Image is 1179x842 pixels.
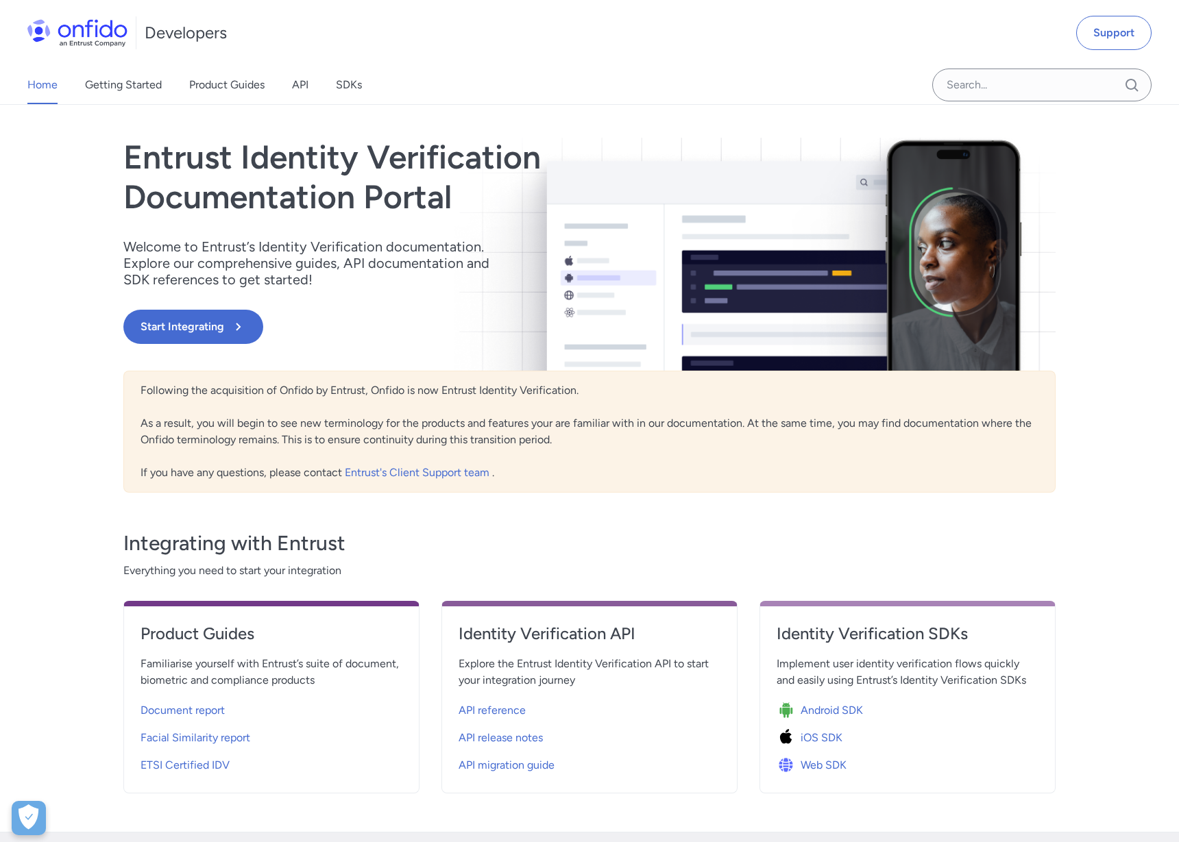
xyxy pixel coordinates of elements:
[459,694,720,721] a: API reference
[777,623,1038,656] a: Identity Verification SDKs
[459,623,720,656] a: Identity Verification API
[1076,16,1152,50] a: Support
[459,702,526,719] span: API reference
[123,371,1056,493] div: Following the acquisition of Onfido by Entrust, Onfido is now Entrust Identity Verification. As a...
[777,756,801,775] img: Icon Web SDK
[459,721,720,749] a: API release notes
[932,69,1152,101] input: Onfido search input field
[336,66,362,104] a: SDKs
[459,623,720,645] h4: Identity Verification API
[123,562,1056,579] span: Everything you need to start your integration
[141,702,225,719] span: Document report
[141,623,402,656] a: Product Guides
[801,757,847,773] span: Web SDK
[801,702,863,719] span: Android SDK
[777,694,1038,721] a: Icon Android SDKAndroid SDK
[141,623,402,645] h4: Product Guides
[459,656,720,689] span: Explore the Entrust Identity Verification API to start your integration journey
[459,757,555,773] span: API migration guide
[12,801,46,835] button: Open Preferences
[141,757,230,773] span: ETSI Certified IDV
[777,623,1038,645] h4: Identity Verification SDKs
[123,530,1056,557] h3: Integrating with Entrust
[85,66,162,104] a: Getting Started
[189,66,265,104] a: Product Guides
[141,694,402,721] a: Document report
[459,730,543,746] span: API release notes
[292,66,308,104] a: API
[12,801,46,835] div: Cookie Preferences
[801,730,842,746] span: iOS SDK
[123,138,776,216] h1: Entrust Identity Verification Documentation Portal
[141,730,250,746] span: Facial Similarity report
[27,66,58,104] a: Home
[141,656,402,689] span: Familiarise yourself with Entrust’s suite of document, biometric and compliance products
[145,22,227,44] h1: Developers
[777,656,1038,689] span: Implement user identity verification flows quickly and easily using Entrust’s Identity Verificati...
[123,310,263,344] button: Start Integrating
[345,466,492,479] a: Entrust's Client Support team
[123,238,507,288] p: Welcome to Entrust’s Identity Verification documentation. Explore our comprehensive guides, API d...
[459,749,720,776] a: API migration guide
[123,310,776,344] a: Start Integrating
[141,749,402,776] a: ETSI Certified IDV
[777,728,801,747] img: Icon iOS SDK
[141,721,402,749] a: Facial Similarity report
[777,721,1038,749] a: Icon iOS SDKiOS SDK
[777,701,801,720] img: Icon Android SDK
[777,749,1038,776] a: Icon Web SDKWeb SDK
[27,19,127,47] img: Onfido Logo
